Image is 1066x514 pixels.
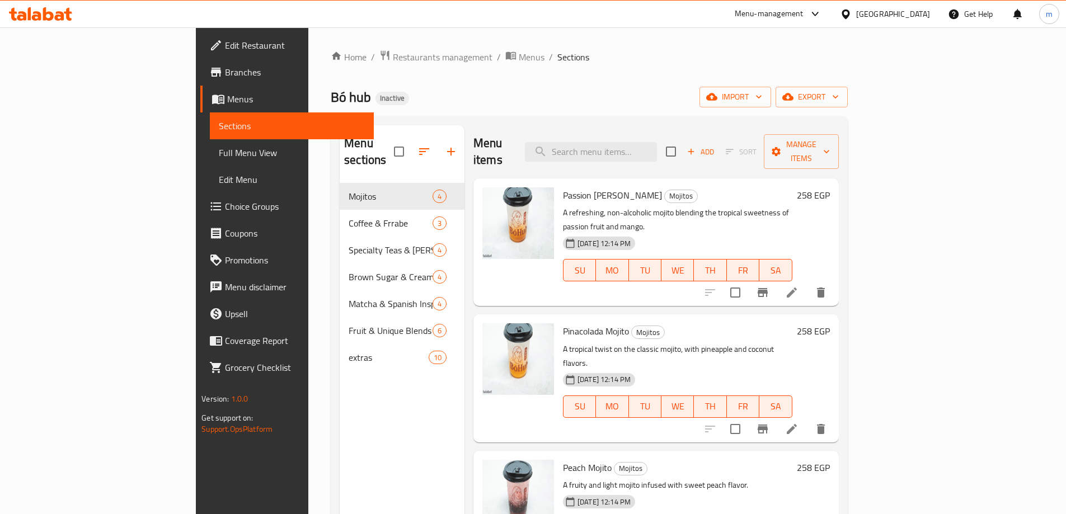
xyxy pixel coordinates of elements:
div: Fruit & Unique Blends6 [340,317,464,344]
input: search [525,142,657,162]
h2: Menu items [473,135,511,168]
img: Passion Mango Mojito [482,187,554,259]
span: Coverage Report [225,334,365,347]
button: MO [596,395,628,418]
button: Add section [438,138,464,165]
span: Menus [519,50,544,64]
span: Promotions [225,253,365,267]
button: SA [759,259,792,281]
span: [DATE] 12:14 PM [573,497,635,507]
span: export [785,90,839,104]
span: SA [764,398,787,414]
h6: 258 EGP [797,323,830,339]
div: items [429,351,447,364]
button: FR [727,259,759,281]
button: TU [629,395,661,418]
span: TH [698,398,722,414]
span: Fruit & Unique Blends [349,324,433,337]
a: Support.OpsPlatform [201,422,273,436]
button: WE [661,259,694,281]
span: 4 [433,272,446,282]
span: Full Menu View [219,146,365,159]
a: Menus [505,50,544,64]
li: / [549,50,553,64]
div: Specialty Teas & Boba Drinks [349,243,433,257]
span: Select to update [724,417,747,441]
a: Edit menu item [785,422,799,436]
span: extras [349,351,429,364]
span: Choice Groups [225,200,365,213]
span: TH [698,262,722,279]
button: Branch-specific-item [749,279,776,306]
h6: 258 EGP [797,187,830,203]
span: [DATE] 12:14 PM [573,374,635,385]
span: WE [666,398,689,414]
a: Upsell [200,300,374,327]
div: Mojitos [664,190,698,203]
div: items [433,190,447,203]
button: Add [683,143,719,161]
div: items [433,324,447,337]
span: Menus [227,92,365,106]
button: TH [694,259,726,281]
div: Coffee & Frrabe3 [340,210,464,237]
div: Brown Sugar & Cream Brulee4 [340,263,464,290]
button: export [776,87,848,107]
a: Full Menu View [210,139,374,166]
a: Promotions [200,247,374,273]
span: Mojitos [665,190,697,202]
span: Brown Sugar & Cream Brulee [349,270,433,284]
span: Pinacolada Mojito [563,323,629,339]
span: Add item [683,143,719,161]
span: 4 [433,245,446,256]
span: 10 [429,352,446,363]
div: Specialty Teas & [PERSON_NAME]4 [340,237,464,263]
span: Peach Mojito [563,459,612,476]
span: Edit Restaurant [225,39,365,52]
a: Menu disclaimer [200,273,374,300]
div: Mojitos [614,462,647,475]
span: Coffee & Frrabe [349,216,433,230]
button: SU [563,395,596,418]
span: MO [600,398,624,414]
span: Version: [201,392,229,406]
img: Pinacolada Mojito [482,323,554,395]
span: SU [568,398,591,414]
span: Sections [557,50,589,64]
span: Matcha & Spanish Inspired [349,297,433,310]
span: MO [600,262,624,279]
a: Branches [200,59,374,86]
a: Menus [200,86,374,112]
div: items [433,270,447,284]
span: Menu disclaimer [225,280,365,294]
button: SU [563,259,596,281]
span: 4 [433,299,446,309]
span: Mojitos [632,326,664,339]
a: Restaurants management [379,50,492,64]
a: Edit Restaurant [200,32,374,59]
div: Matcha & Spanish Inspired4 [340,290,464,317]
a: Grocery Checklist [200,354,374,381]
span: import [708,90,762,104]
nav: Menu sections [340,178,464,375]
button: MO [596,259,628,281]
button: delete [807,416,834,442]
span: SA [764,262,787,279]
span: Mojitos [349,190,433,203]
span: 4 [433,191,446,202]
div: extras10 [340,344,464,371]
span: TU [633,398,657,414]
div: Mojitos [631,326,665,339]
span: Sections [219,119,365,133]
div: items [433,216,447,230]
span: Restaurants management [393,50,492,64]
span: Manage items [773,138,830,166]
li: / [497,50,501,64]
button: TU [629,259,661,281]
